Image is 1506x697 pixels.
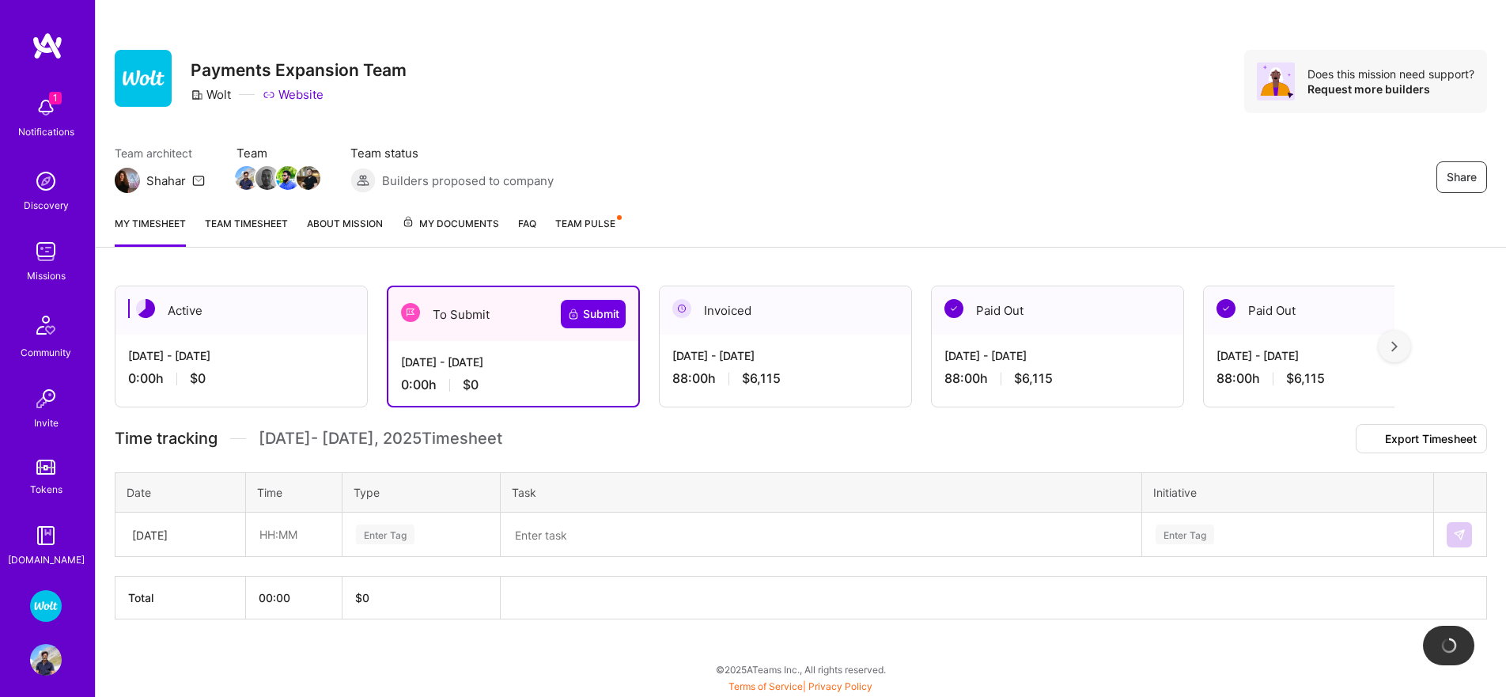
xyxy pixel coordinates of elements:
[36,460,55,475] img: tokens
[932,286,1183,335] div: Paid Out
[1257,63,1295,100] img: Avatar
[518,215,536,247] a: FAQ
[401,354,626,370] div: [DATE] - [DATE]
[555,218,615,229] span: Team Pulse
[115,168,140,193] img: Team Architect
[115,577,246,619] th: Total
[808,680,872,692] a: Privacy Policy
[132,526,168,543] div: [DATE]
[672,347,899,364] div: [DATE] - [DATE]
[257,165,278,191] a: Team Member Avatar
[30,92,62,123] img: bell
[30,590,62,622] img: Wolt - Fintech: Payments Expansion Team
[672,370,899,387] div: 88:00 h
[115,215,186,247] a: My timesheet
[501,473,1142,513] th: Task
[1156,522,1214,547] div: Enter Tag
[247,513,341,555] input: HH:MM
[21,344,71,361] div: Community
[355,591,369,604] span: $ 0
[115,50,172,107] img: Company Logo
[1217,299,1235,318] img: Paid Out
[1356,424,1487,453] button: Export Timesheet
[944,370,1171,387] div: 88:00 h
[128,370,354,387] div: 0:00 h
[255,166,279,190] img: Team Member Avatar
[32,32,63,60] img: logo
[463,377,479,393] span: $0
[672,299,691,318] img: Invoiced
[205,215,288,247] a: Team timesheet
[49,92,62,104] span: 1
[561,300,626,328] button: Submit
[26,644,66,676] a: User Avatar
[944,347,1171,364] div: [DATE] - [DATE]
[192,174,205,187] i: icon Mail
[27,267,66,284] div: Missions
[30,383,62,415] img: Invite
[1307,66,1474,81] div: Does this mission need support?
[235,166,259,190] img: Team Member Avatar
[1391,341,1398,352] img: right
[1204,286,1455,335] div: Paid Out
[307,215,383,247] a: About Mission
[1014,370,1053,387] span: $6,115
[402,215,499,247] a: My Documents
[24,197,69,214] div: Discovery
[382,172,554,189] span: Builders proposed to company
[728,680,872,692] span: |
[115,145,205,161] span: Team architect
[115,286,367,335] div: Active
[236,145,319,161] span: Team
[402,215,499,233] span: My Documents
[191,89,203,101] i: icon CompanyGray
[276,166,300,190] img: Team Member Avatar
[1217,347,1443,364] div: [DATE] - [DATE]
[350,168,376,193] img: Builders proposed to company
[246,577,342,619] th: 00:00
[567,306,619,322] span: Submit
[1447,169,1477,185] span: Share
[1441,638,1457,653] img: loading
[27,306,65,344] img: Community
[34,415,59,431] div: Invite
[218,531,226,539] i: icon Chevron
[115,473,246,513] th: Date
[944,299,963,318] img: Paid Out
[26,590,66,622] a: Wolt - Fintech: Payments Expansion Team
[115,429,218,449] span: Time tracking
[190,370,206,387] span: $0
[257,484,331,501] div: Time
[401,303,420,322] img: To Submit
[8,551,85,568] div: [DOMAIN_NAME]
[1217,370,1443,387] div: 88:00 h
[356,522,414,547] div: Enter Tag
[30,236,62,267] img: teamwork
[1453,528,1466,541] img: Submit
[728,680,803,692] a: Terms of Service
[136,299,155,318] img: Active
[30,481,62,498] div: Tokens
[1286,370,1325,387] span: $6,115
[1436,161,1487,193] button: Share
[146,172,186,189] div: Shahar
[1153,484,1422,501] div: Initiative
[555,215,620,247] a: Team Pulse
[128,347,354,364] div: [DATE] - [DATE]
[236,165,257,191] a: Team Member Avatar
[742,370,781,387] span: $6,115
[30,165,62,197] img: discovery
[278,165,298,191] a: Team Member Avatar
[401,377,626,393] div: 0:00 h
[1307,81,1474,97] div: Request more builders
[660,286,911,335] div: Invoiced
[263,86,324,103] a: Website
[1366,434,1379,445] i: icon Download
[342,473,501,513] th: Type
[191,60,407,80] h3: Payments Expansion Team
[30,644,62,676] img: User Avatar
[350,145,554,161] span: Team status
[18,123,74,140] div: Notifications
[259,429,502,449] span: [DATE] - [DATE] , 2025 Timesheet
[30,520,62,551] img: guide book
